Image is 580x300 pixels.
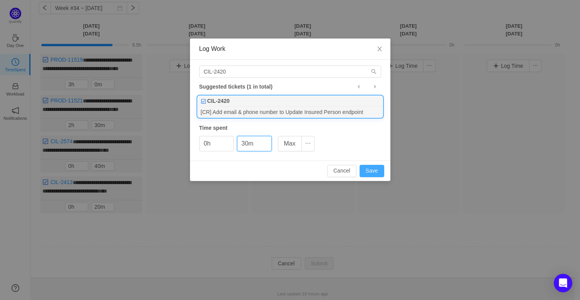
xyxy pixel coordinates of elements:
img: 10318 [201,99,206,104]
button: Close [369,39,390,60]
div: Suggested tickets (1 in total) [199,82,381,92]
i: icon: close [377,46,383,52]
button: Cancel [327,165,356,177]
b: CIL-2420 [207,97,230,105]
input: Search [199,65,381,78]
button: Save [360,165,384,177]
div: Time spent [199,124,381,132]
i: icon: search [371,69,377,74]
div: Log Work [199,45,381,53]
button: Max [278,136,302,151]
div: Open Intercom Messenger [554,274,572,292]
div: [CR] Add email & phone number to Update Insured Person endpoint [198,107,383,117]
button: icon: ellipsis [301,136,314,151]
